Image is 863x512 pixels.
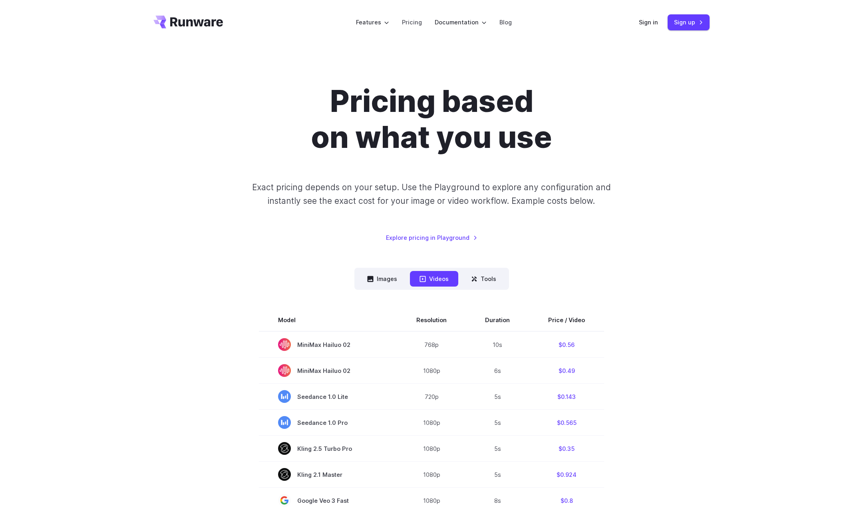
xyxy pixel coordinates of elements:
[529,384,604,410] td: $0.143
[466,462,529,488] td: 5s
[529,410,604,436] td: $0.565
[466,331,529,358] td: 10s
[410,271,458,287] button: Videos
[466,358,529,384] td: 6s
[397,462,466,488] td: 1080p
[278,442,378,455] span: Kling 2.5 Turbo Pro
[237,181,626,207] p: Exact pricing depends on your setup. Use the Playground to explore any configuration and instantl...
[668,14,710,30] a: Sign up
[397,358,466,384] td: 1080p
[209,83,654,155] h1: Pricing based on what you use
[639,18,658,27] a: Sign in
[529,309,604,331] th: Price / Video
[397,410,466,436] td: 1080p
[397,309,466,331] th: Resolution
[278,364,378,377] span: MiniMax Hailuo 02
[278,416,378,429] span: Seedance 1.0 Pro
[278,338,378,351] span: MiniMax Hailuo 02
[356,18,389,27] label: Features
[466,436,529,462] td: 5s
[529,436,604,462] td: $0.35
[386,233,477,242] a: Explore pricing in Playground
[153,16,223,28] a: Go to /
[435,18,487,27] label: Documentation
[402,18,422,27] a: Pricing
[529,331,604,358] td: $0.56
[461,271,506,287] button: Tools
[529,358,604,384] td: $0.49
[397,384,466,410] td: 720p
[278,468,378,481] span: Kling 2.1 Master
[278,390,378,403] span: Seedance 1.0 Lite
[358,271,407,287] button: Images
[466,384,529,410] td: 5s
[529,462,604,488] td: $0.924
[466,309,529,331] th: Duration
[397,436,466,462] td: 1080p
[278,494,378,507] span: Google Veo 3 Fast
[499,18,512,27] a: Blog
[466,410,529,436] td: 5s
[397,331,466,358] td: 768p
[259,309,397,331] th: Model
